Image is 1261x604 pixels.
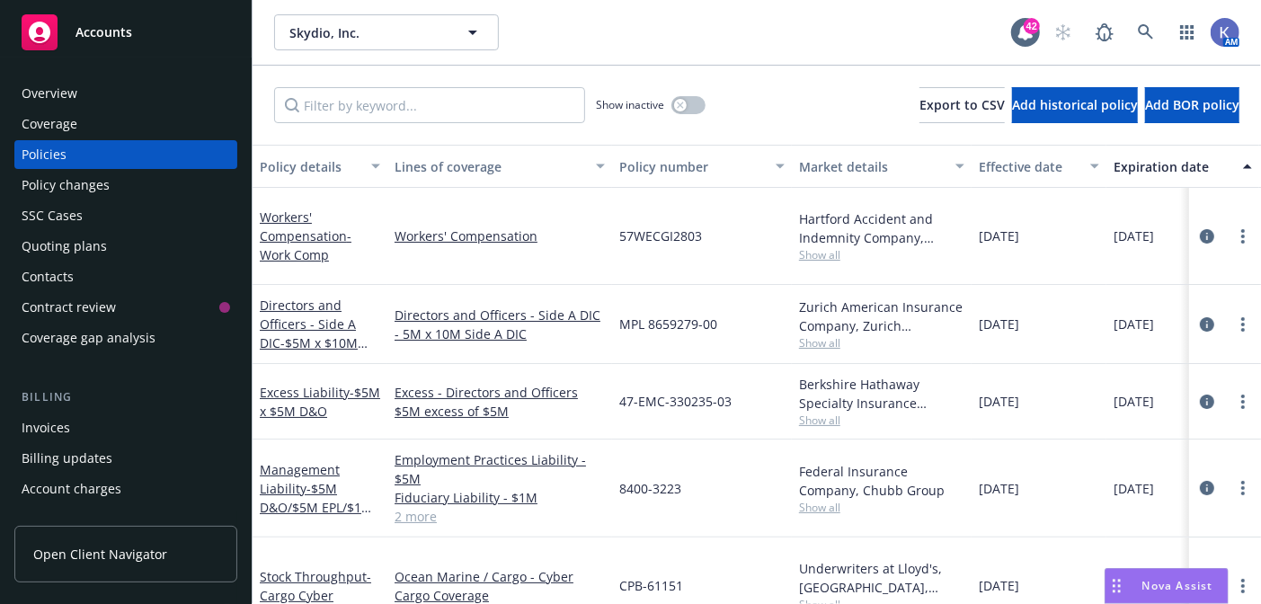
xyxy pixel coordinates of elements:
div: 42 [1024,18,1040,34]
span: 57WECGI2803 [619,226,702,245]
div: Coverage [22,110,77,138]
div: Policy number [619,157,765,176]
span: Export to CSV [919,96,1005,113]
span: Show all [799,335,964,351]
div: SSC Cases [22,201,83,230]
a: Quoting plans [14,232,237,261]
div: Coverage gap analysis [22,324,155,352]
div: Expiration date [1114,157,1232,176]
span: [DATE] [979,315,1019,333]
a: Account charges [14,475,237,503]
a: Directors and Officers - Side A DIC - 5M x 10M Side A DIC [395,306,605,343]
div: Federal Insurance Company, Chubb Group [799,462,964,500]
div: Drag to move [1106,569,1128,603]
a: Policies [14,140,237,169]
span: Nova Assist [1142,578,1213,593]
span: [DATE] [1114,392,1154,411]
a: Overview [14,79,237,108]
div: Contract review [22,293,116,322]
span: 47-EMC-330235-03 [619,392,732,411]
a: Installment plans [14,505,237,534]
span: Add BOR policy [1145,96,1239,113]
a: Fiduciary Liability - $1M [395,488,605,507]
div: Berkshire Hathaway Specialty Insurance Company, Berkshire Hathaway Specialty Insurance [799,375,964,413]
button: Skydio, Inc. [274,14,499,50]
button: Lines of coverage [387,145,612,188]
button: Policy details [253,145,387,188]
a: Switch app [1169,14,1205,50]
div: Billing [14,388,237,406]
button: Export to CSV [919,87,1005,123]
div: Underwriters at Lloyd's, [GEOGRAPHIC_DATA], [PERSON_NAME] of [GEOGRAPHIC_DATA], [PERSON_NAME] Cargo [799,559,964,597]
a: Search [1128,14,1164,50]
span: [DATE] [979,479,1019,498]
span: Show inactive [596,97,664,112]
a: circleInformation [1196,477,1218,499]
img: photo [1211,18,1239,47]
span: Show all [799,500,964,515]
div: Contacts [22,262,74,291]
button: Effective date [972,145,1106,188]
div: Policy details [260,157,360,176]
div: Zurich American Insurance Company, Zurich Insurance Group [799,298,964,335]
a: SSC Cases [14,201,237,230]
div: Installment plans [22,505,127,534]
a: Coverage gap analysis [14,324,237,352]
span: [DATE] [979,392,1019,411]
button: Policy number [612,145,792,188]
button: Add BOR policy [1145,87,1239,123]
a: Billing updates [14,444,237,473]
span: [DATE] [1114,226,1154,245]
a: Coverage [14,110,237,138]
span: [DATE] [1114,315,1154,333]
a: Start snowing [1045,14,1081,50]
span: Show all [799,413,964,428]
span: - $5M D&O/$5M EPL/$1M FID/$1M Crime [260,480,373,535]
div: Overview [22,79,77,108]
button: Nova Assist [1105,568,1229,604]
span: - $5M x $10M Side A DIC [260,334,368,370]
a: more [1232,391,1254,413]
span: - $5M x $5M D&O [260,384,380,420]
a: 2 more [395,507,605,526]
span: [DATE] [979,576,1019,595]
div: Billing updates [22,444,112,473]
button: Market details [792,145,972,188]
a: Excess Liability [260,384,380,420]
a: circleInformation [1196,314,1218,335]
span: Skydio, Inc. [289,23,445,42]
a: Workers' Compensation [260,209,351,263]
a: circleInformation [1196,226,1218,247]
a: more [1232,314,1254,335]
div: Quoting plans [22,232,107,261]
span: Show all [799,247,964,262]
button: Add historical policy [1012,87,1138,123]
span: MPL 8659279-00 [619,315,717,333]
a: Management Liability [260,461,373,535]
a: more [1232,226,1254,247]
a: Stock Throughput [260,568,371,604]
div: Hartford Accident and Indemnity Company, Hartford Insurance Group [799,209,964,247]
div: Invoices [22,413,70,442]
a: more [1232,575,1254,597]
div: Lines of coverage [395,157,585,176]
a: Policy changes [14,171,237,200]
span: CPB-61151 [619,576,683,595]
span: [DATE] [1114,479,1154,498]
span: Open Client Navigator [33,545,167,564]
div: Market details [799,157,945,176]
span: 8400-3223 [619,479,681,498]
span: Add historical policy [1012,96,1138,113]
div: Effective date [979,157,1079,176]
a: circleInformation [1196,391,1218,413]
a: Excess - Directors and Officers $5M excess of $5M [395,383,605,421]
a: more [1232,477,1254,499]
a: Contract review [14,293,237,322]
a: Directors and Officers - Side A DIC [260,297,358,370]
button: Expiration date [1106,145,1259,188]
a: Report a Bug [1087,14,1123,50]
input: Filter by keyword... [274,87,585,123]
div: Policy changes [22,171,110,200]
a: Accounts [14,7,237,58]
div: Account charges [22,475,121,503]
